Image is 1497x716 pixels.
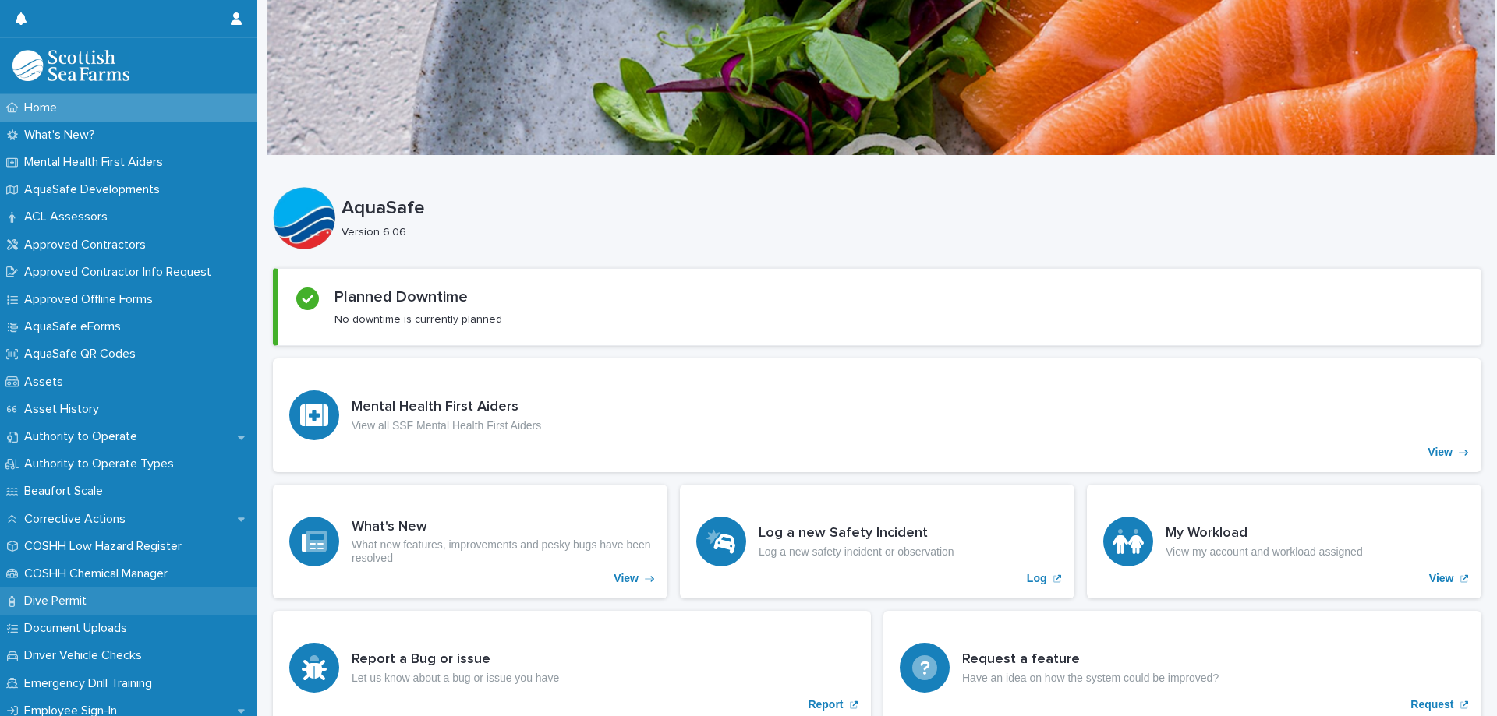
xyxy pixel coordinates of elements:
[12,50,129,81] img: bPIBxiqnSb2ggTQWdOVV
[1410,698,1453,711] p: Request
[18,210,120,224] p: ACL Assessors
[18,265,224,280] p: Approved Contractor Info Request
[18,375,76,390] p: Assets
[1027,572,1047,585] p: Log
[18,539,194,554] p: COSHH Low Hazard Register
[18,676,165,691] p: Emergency Drill Training
[1166,525,1363,542] h3: My Workload
[1087,485,1481,598] a: View
[18,155,175,170] p: Mental Health First Aiders
[18,621,140,636] p: Document Uploads
[1428,446,1453,459] p: View
[759,525,954,542] h3: Log a new Safety Incident
[1166,545,1363,559] p: View my account and workload assigned
[18,457,186,471] p: Authority to Operate Types
[352,399,541,416] h3: Mental Health First Aiders
[18,594,99,608] p: Dive Permit
[18,128,108,143] p: What's New?
[18,182,172,197] p: AquaSafe Developments
[352,651,559,668] h3: Report a Bug or issue
[18,238,158,252] p: Approved Contractors
[334,312,502,326] p: No downtime is currently planned
[18,319,133,334] p: AquaSafe eForms
[962,672,1219,685] p: Have an idea on how the system could be improved?
[18,648,154,663] p: Driver Vehicle Checks
[342,226,1469,239] p: Version 6.06
[18,484,115,499] p: Beaufort Scale
[18,402,111,417] p: Asset History
[1429,572,1454,585] p: View
[962,651,1219,668] h3: Request a feature
[273,485,667,598] a: View
[18,347,148,362] p: AquaSafe QR Codes
[680,485,1074,598] a: Log
[352,519,651,536] h3: What's New
[334,287,468,306] h2: Planned Downtime
[18,512,138,527] p: Corrective Actions
[18,566,180,581] p: COSHH Chemical Manager
[18,429,150,444] p: Authority to Operate
[614,572,639,585] p: View
[18,101,69,115] p: Home
[352,538,651,565] p: What new features, improvements and pesky bugs have been resolved
[18,292,165,307] p: Approved Offline Forms
[342,197,1475,220] p: AquaSafe
[273,358,1481,472] a: View
[759,545,954,559] p: Log a new safety incident or observation
[352,672,559,685] p: Let us know about a bug or issue you have
[352,419,541,432] p: View all SSF Mental Health First Aiders
[808,698,843,711] p: Report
